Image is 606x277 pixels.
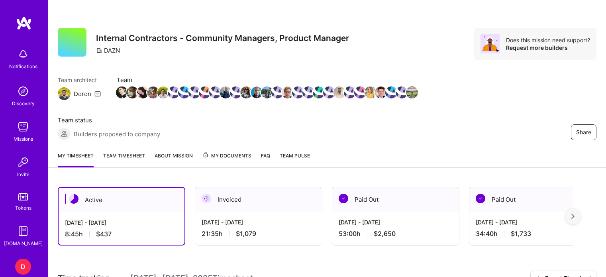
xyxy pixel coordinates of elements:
[15,223,31,239] img: guide book
[251,86,262,99] a: Team Member Avatar
[345,86,355,99] a: Team Member Avatar
[202,230,316,238] div: 21:35 h
[15,204,31,212] div: Tokens
[262,86,272,99] a: Team Member Avatar
[179,86,189,99] a: Team Member Avatar
[476,194,485,203] img: Paid Out
[103,151,145,167] a: Team timesheet
[261,86,273,98] img: Team Member Avatar
[74,90,91,98] div: Doron
[58,128,71,140] img: Builders proposed to company
[148,86,158,99] a: Team Member Avatar
[17,170,29,179] div: Invite
[396,86,408,98] img: Team Member Avatar
[65,230,178,238] div: 8:45 h
[155,151,193,167] a: About Mission
[178,86,190,98] img: Team Member Avatar
[96,33,349,43] h3: Internal Contractors - Community Managers, Product Manager
[407,86,417,99] a: Team Member Avatar
[280,153,310,159] span: Team Pulse
[127,86,137,99] a: Team Member Avatar
[69,194,78,204] img: Active
[374,230,396,238] span: $2,650
[96,230,112,238] span: $437
[116,86,128,98] img: Team Member Avatar
[385,86,397,98] img: Team Member Avatar
[9,62,37,71] div: Notifications
[292,86,304,98] img: Team Member Avatar
[16,16,32,30] img: logo
[314,86,324,99] a: Team Member Avatar
[333,86,345,98] img: Team Member Avatar
[365,86,377,98] img: Team Member Avatar
[58,76,101,84] span: Team architect
[339,218,453,226] div: [DATE] - [DATE]
[137,86,149,98] img: Team Member Avatar
[303,86,314,99] a: Team Member Avatar
[157,86,169,98] img: Team Member Avatar
[158,86,169,99] a: Team Member Avatar
[324,86,334,99] a: Team Member Avatar
[282,86,294,98] img: Team Member Avatar
[15,83,31,99] img: discovery
[469,187,596,212] div: Paid Out
[280,151,310,167] a: Team Pulse
[365,86,376,99] a: Team Member Avatar
[202,218,316,226] div: [DATE] - [DATE]
[571,214,575,219] img: right
[202,151,251,160] span: My Documents
[354,86,366,98] img: Team Member Avatar
[576,128,591,136] span: Share
[202,151,251,167] a: My Documents
[58,116,160,124] span: Team status
[511,230,531,238] span: $1,733
[199,86,211,98] img: Team Member Avatar
[188,86,200,98] img: Team Member Avatar
[332,187,459,212] div: Paid Out
[147,86,159,98] img: Team Member Avatar
[96,46,120,55] div: DAZN
[323,86,335,98] img: Team Member Avatar
[14,135,33,143] div: Missions
[272,86,282,99] a: Team Member Avatar
[96,47,102,54] i: icon CompanyGray
[15,154,31,170] img: Invite
[396,86,407,99] a: Team Member Avatar
[94,90,101,97] i: icon Mail
[15,119,31,135] img: teamwork
[240,86,252,98] img: Team Member Avatar
[13,259,33,275] a: D
[59,188,184,212] div: Active
[168,86,180,98] img: Team Member Avatar
[117,86,127,99] a: Team Member Avatar
[271,86,283,98] img: Team Member Avatar
[339,194,348,203] img: Paid Out
[200,86,210,99] a: Team Member Avatar
[195,187,322,212] div: Invoiced
[231,86,241,99] a: Team Member Avatar
[282,86,293,99] a: Team Member Avatar
[126,86,138,98] img: Team Member Avatar
[58,87,71,100] img: Team Architect
[251,86,263,98] img: Team Member Avatar
[480,34,500,53] img: Avatar
[58,151,94,167] a: My timesheet
[476,230,590,238] div: 34:40 h
[210,86,220,99] a: Team Member Avatar
[236,230,256,238] span: $1,079
[313,86,325,98] img: Team Member Avatar
[506,36,590,44] div: Does this mission need support?
[18,193,28,200] img: tokens
[355,86,365,99] a: Team Member Avatar
[202,194,211,203] img: Invoiced
[4,239,43,248] div: [DOMAIN_NAME]
[334,86,345,99] a: Team Member Avatar
[506,44,590,51] div: Request more builders
[406,86,418,98] img: Team Member Avatar
[386,86,396,99] a: Team Member Avatar
[220,86,231,98] img: Team Member Avatar
[117,76,417,84] span: Team
[339,230,453,238] div: 53:00 h
[261,151,270,167] a: FAQ
[220,86,231,99] a: Team Member Avatar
